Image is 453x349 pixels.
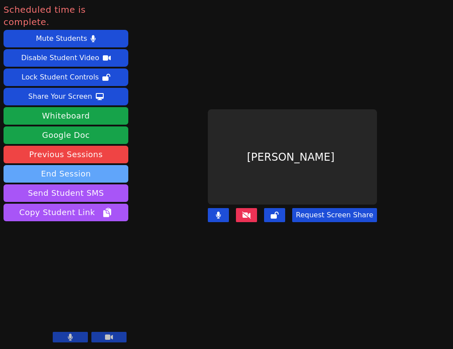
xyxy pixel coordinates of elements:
div: Mute Students [36,32,87,46]
button: Whiteboard [4,107,128,125]
a: Previous Sessions [4,146,128,163]
div: [PERSON_NAME] [208,109,377,204]
div: Lock Student Controls [22,70,99,84]
span: Scheduled time is complete. [4,4,128,28]
button: Lock Student Controls [4,68,128,86]
a: Google Doc [4,126,128,144]
button: Copy Student Link [4,204,128,221]
button: Share Your Screen [4,88,128,105]
span: Copy Student Link [19,206,112,219]
button: Mute Students [4,30,128,47]
button: End Session [4,165,128,183]
button: Request Screen Share [292,208,377,222]
div: Share Your Screen [28,90,92,104]
button: Disable Student Video [4,49,128,67]
button: Send Student SMS [4,184,128,202]
div: Disable Student Video [21,51,99,65]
